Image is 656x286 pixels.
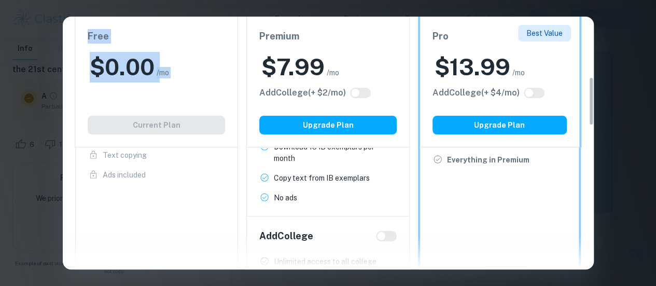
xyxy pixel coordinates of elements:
[447,154,529,166] p: Everything in Premium
[259,116,397,134] button: Upgrade Plan
[259,87,346,99] h6: Click to see all the additional College features.
[274,141,397,164] p: Download 15 IB exemplars per month
[261,52,325,83] h2: $ 7.99
[259,29,397,44] h6: Premium
[259,229,313,243] h6: Add College
[432,87,520,99] h6: Click to see all the additional College features.
[432,116,567,134] button: Upgrade Plan
[274,192,297,203] p: No ads
[274,172,370,184] p: Copy text from IB exemplars
[526,28,563,39] p: Best Value
[103,149,147,161] p: Text copying
[327,67,339,78] span: /mo
[90,52,155,83] h2: $ 0.00
[435,52,510,83] h2: $ 13.99
[157,67,169,78] span: /mo
[512,67,525,78] span: /mo
[88,29,225,44] h6: Free
[432,29,567,44] h6: Pro
[103,169,146,181] p: Ads included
